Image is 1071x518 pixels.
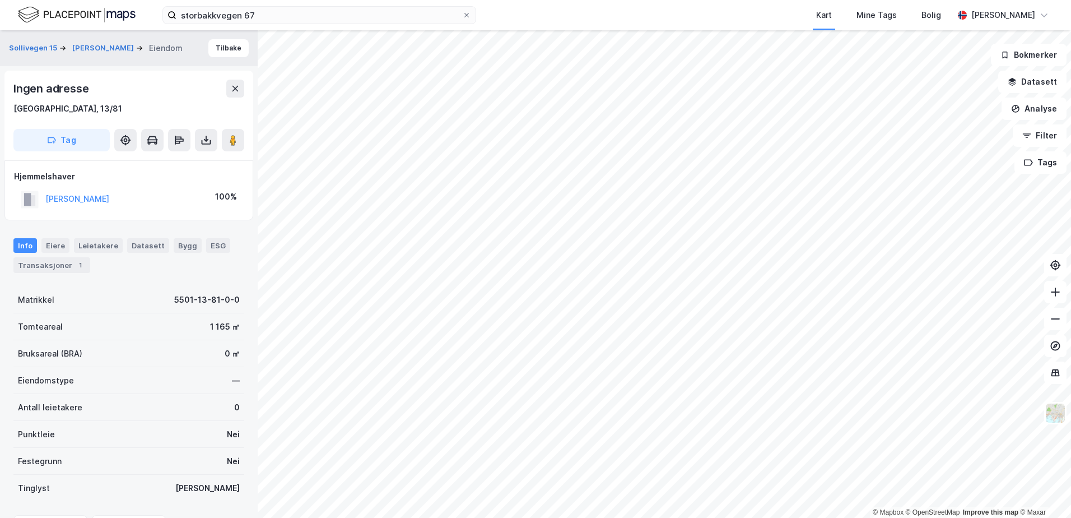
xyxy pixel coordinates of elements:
[18,320,63,334] div: Tomteareal
[921,8,941,22] div: Bolig
[175,482,240,495] div: [PERSON_NAME]
[816,8,832,22] div: Kart
[1015,464,1071,518] iframe: Chat Widget
[13,238,37,253] div: Info
[1015,464,1071,518] div: Kontrollprogram for chat
[215,190,237,203] div: 100%
[13,80,91,98] div: Ingen adresse
[232,374,240,387] div: —
[210,320,240,334] div: 1 165 ㎡
[963,508,1018,516] a: Improve this map
[1045,403,1066,424] img: Z
[18,293,54,307] div: Matrikkel
[41,238,69,253] div: Eiere
[906,508,960,516] a: OpenStreetMap
[72,43,136,54] button: [PERSON_NAME]
[234,401,240,414] div: 0
[18,401,82,414] div: Antall leietakere
[856,8,897,22] div: Mine Tags
[13,129,110,151] button: Tag
[18,374,74,387] div: Eiendomstype
[13,257,90,273] div: Transaksjoner
[149,41,183,55] div: Eiendom
[1013,124,1067,147] button: Filter
[1002,98,1067,120] button: Analyse
[176,7,462,24] input: Søk på adresse, matrikkel, gårdeiere, leietakere eller personer
[991,44,1067,66] button: Bokmerker
[18,482,50,495] div: Tinglyst
[18,428,55,441] div: Punktleie
[208,39,249,57] button: Tilbake
[13,102,122,115] div: [GEOGRAPHIC_DATA], 13/81
[127,238,169,253] div: Datasett
[74,238,123,253] div: Leietakere
[873,508,904,516] a: Mapbox
[18,5,136,25] img: logo.f888ab2527a4732fd821a326f86c7f29.svg
[174,293,240,307] div: 5501-13-81-0-0
[998,71,1067,93] button: Datasett
[9,43,59,54] button: Sollivegen 15
[18,347,82,360] div: Bruksareal (BRA)
[174,238,202,253] div: Bygg
[14,170,244,183] div: Hjemmelshaver
[206,238,230,253] div: ESG
[18,455,62,468] div: Festegrunn
[227,428,240,441] div: Nei
[225,347,240,360] div: 0 ㎡
[74,260,86,271] div: 1
[1014,151,1067,174] button: Tags
[227,455,240,468] div: Nei
[971,8,1035,22] div: [PERSON_NAME]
